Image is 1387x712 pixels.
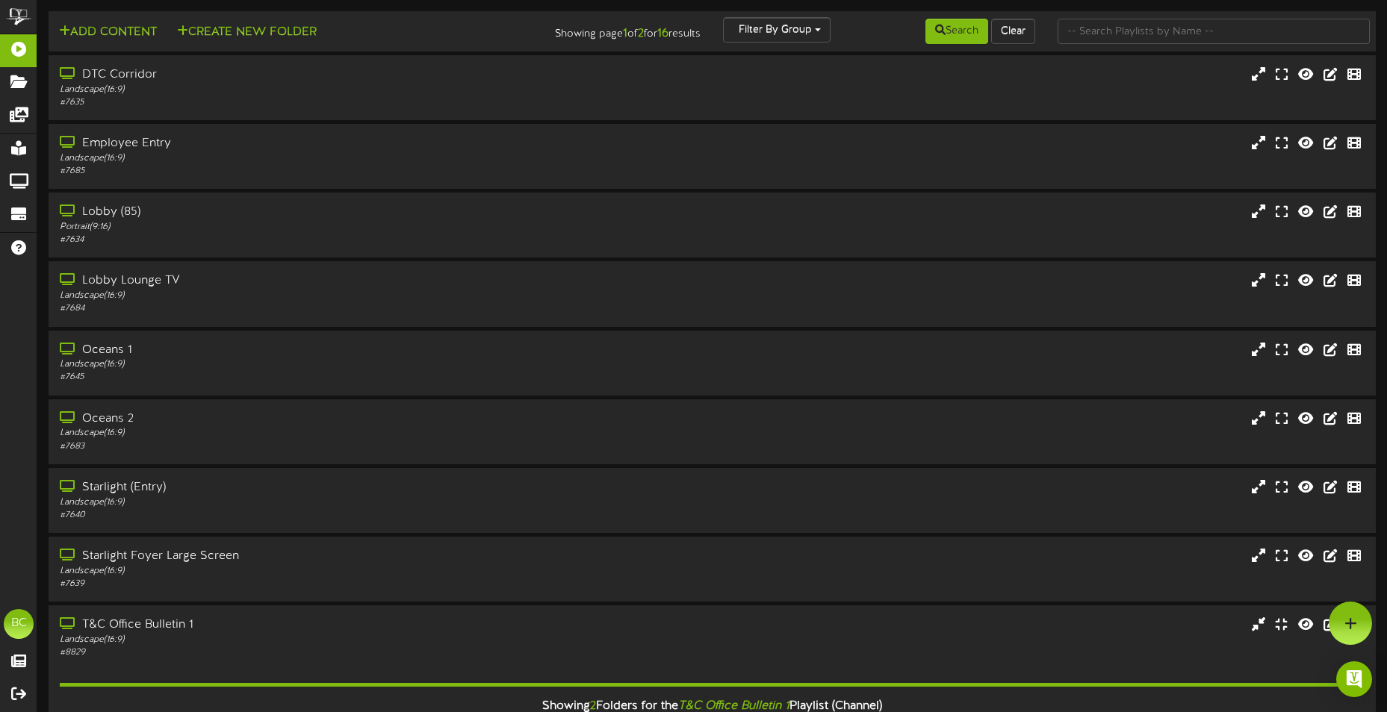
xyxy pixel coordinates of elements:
[173,23,321,42] button: Create New Folder
[60,578,590,590] div: # 7639
[60,234,590,246] div: # 7634
[60,342,590,359] div: Oceans 1
[623,27,627,40] strong: 1
[60,496,590,509] div: Landscape ( 16:9 )
[925,19,988,44] button: Search
[60,135,590,152] div: Employee Entry
[60,616,590,634] div: T&C Office Bulletin 1
[657,27,668,40] strong: 16
[638,27,644,40] strong: 2
[60,646,590,659] div: # 8829
[60,272,590,290] div: Lobby Lounge TV
[60,302,590,315] div: # 7684
[60,204,590,221] div: Lobby (85)
[489,17,712,43] div: Showing page of for results
[60,152,590,165] div: Landscape ( 16:9 )
[723,17,831,43] button: Filter By Group
[1336,661,1372,697] div: Open Intercom Messenger
[60,84,590,96] div: Landscape ( 16:9 )
[60,221,590,234] div: Portrait ( 9:16 )
[1058,19,1370,44] input: -- Search Playlists by Name --
[60,165,590,178] div: # 7685
[60,66,590,84] div: DTC Corridor
[60,427,590,440] div: Landscape ( 16:9 )
[60,634,590,646] div: Landscape ( 16:9 )
[60,509,590,522] div: # 7640
[4,609,34,639] div: BC
[60,410,590,428] div: Oceans 2
[60,371,590,384] div: # 7645
[55,23,161,42] button: Add Content
[60,548,590,565] div: Starlight Foyer Large Screen
[60,96,590,109] div: # 7635
[60,290,590,302] div: Landscape ( 16:9 )
[60,440,590,453] div: # 7683
[991,19,1035,44] button: Clear
[60,565,590,578] div: Landscape ( 16:9 )
[60,358,590,371] div: Landscape ( 16:9 )
[60,479,590,496] div: Starlight (Entry)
